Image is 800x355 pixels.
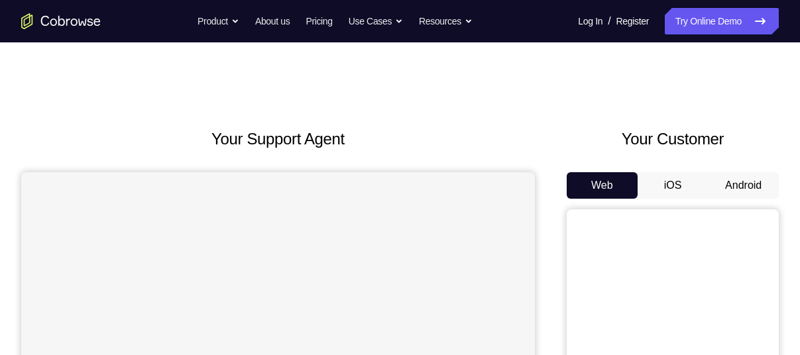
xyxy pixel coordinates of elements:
[567,172,638,199] button: Web
[419,8,473,34] button: Resources
[665,8,779,34] a: Try Online Demo
[567,127,779,151] h2: Your Customer
[349,8,403,34] button: Use Cases
[306,8,332,34] a: Pricing
[708,172,779,199] button: Android
[608,13,610,29] span: /
[616,8,649,34] a: Register
[21,127,535,151] h2: Your Support Agent
[198,8,239,34] button: Product
[21,13,101,29] a: Go to the home page
[255,8,290,34] a: About us
[578,8,602,34] a: Log In
[638,172,709,199] button: iOS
